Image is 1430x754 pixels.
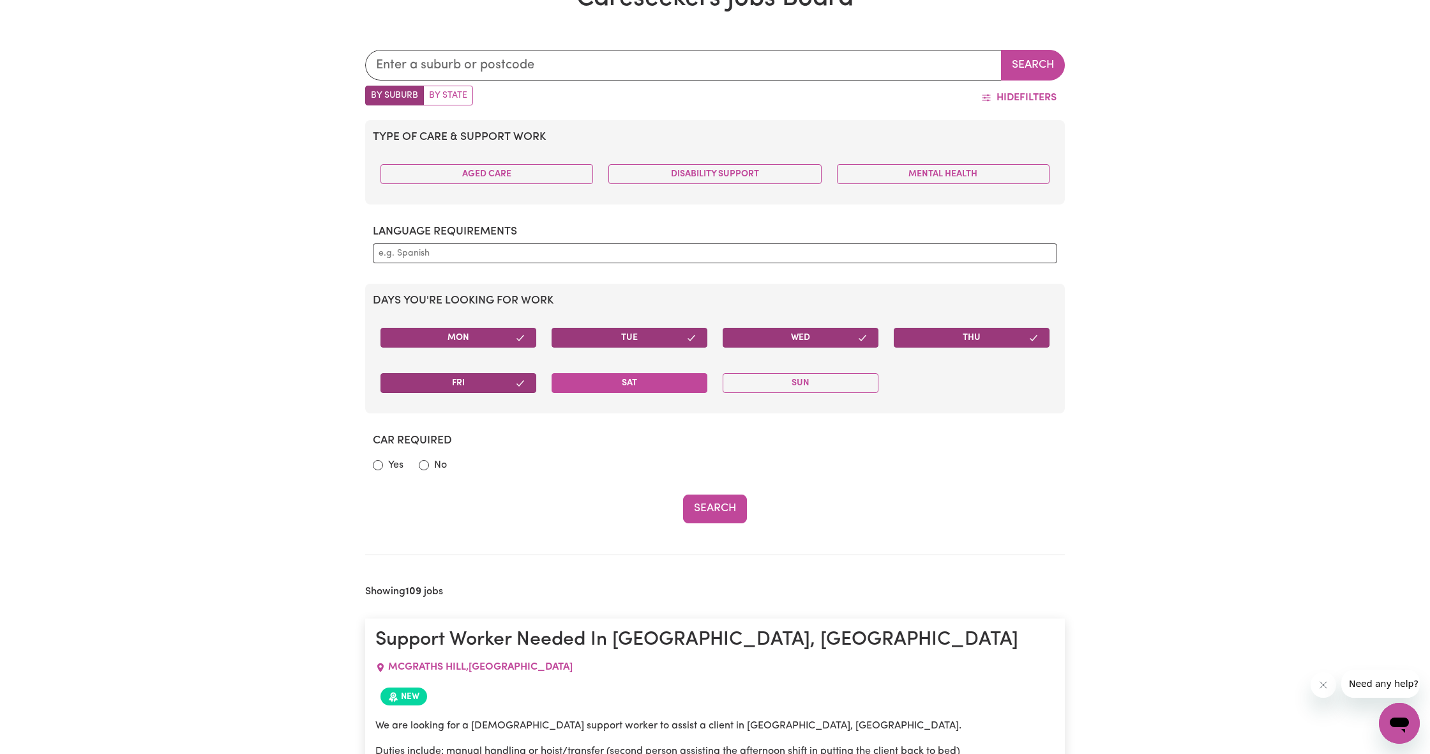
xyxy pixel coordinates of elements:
button: Search [683,495,747,523]
label: Search by suburb/post code [365,86,424,105]
h1: Support Worker Needed In [GEOGRAPHIC_DATA], [GEOGRAPHIC_DATA] [375,629,1055,652]
input: Enter a suburb or postcode [365,50,1002,81]
button: Sat [552,373,707,393]
button: Fri [380,373,536,393]
label: Yes [388,458,403,473]
button: Search [1001,50,1065,81]
h2: Showing jobs [365,586,443,598]
label: Search by state [423,86,473,105]
label: No [434,458,447,473]
button: Disability Support [608,164,821,184]
button: HideFilters [973,86,1065,110]
input: e.g. Spanish [379,247,1051,260]
span: Job posted within the last 30 days [380,688,427,705]
p: We are looking for a [DEMOGRAPHIC_DATA] support worker to assist a client in [GEOGRAPHIC_DATA], [... [375,718,1055,734]
button: Sun [723,373,878,393]
iframe: Close message [1311,672,1336,698]
span: MCGRATHS HILL , [GEOGRAPHIC_DATA] [388,662,573,672]
button: Tue [552,328,707,348]
h2: Language requirements [373,225,1057,238]
b: 109 [405,587,421,597]
iframe: Button to launch messaging window [1379,703,1420,744]
button: Wed [723,328,878,348]
h2: Days you're looking for work [373,294,1057,307]
h2: Car required [373,434,1057,447]
button: Aged Care [380,164,593,184]
button: Mon [380,328,536,348]
button: Thu [894,328,1050,348]
span: Hide [997,93,1020,103]
button: Mental Health [837,164,1050,184]
h2: Type of care & support work [373,130,1057,144]
iframe: Message from company [1341,670,1420,698]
